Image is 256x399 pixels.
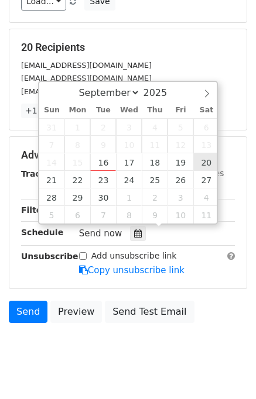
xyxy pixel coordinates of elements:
span: September 29, 2025 [64,188,90,206]
span: September 21, 2025 [39,171,65,188]
span: September 16, 2025 [90,153,116,171]
h5: Advanced [21,149,235,161]
span: September 20, 2025 [193,153,219,171]
span: Thu [142,106,168,114]
span: October 6, 2025 [64,206,90,223]
span: October 1, 2025 [116,188,142,206]
span: September 27, 2025 [193,171,219,188]
a: Send [9,301,47,323]
span: October 11, 2025 [193,206,219,223]
iframe: Chat Widget [197,343,256,399]
small: [EMAIL_ADDRESS][DOMAIN_NAME] [21,61,152,70]
span: October 7, 2025 [90,206,116,223]
span: September 25, 2025 [142,171,168,188]
a: +17 more [21,104,70,118]
label: Add unsubscribe link [91,250,177,262]
span: September 6, 2025 [193,118,219,136]
a: Preview [50,301,102,323]
input: Year [140,87,182,98]
span: September 28, 2025 [39,188,65,206]
span: Wed [116,106,142,114]
span: September 11, 2025 [142,136,168,153]
span: October 9, 2025 [142,206,168,223]
a: Send Test Email [105,301,194,323]
span: September 5, 2025 [168,118,193,136]
span: Send now [79,228,122,239]
span: September 23, 2025 [90,171,116,188]
span: August 31, 2025 [39,118,65,136]
span: September 22, 2025 [64,171,90,188]
span: October 10, 2025 [168,206,193,223]
small: [EMAIL_ADDRESS][DOMAIN_NAME] [21,74,152,82]
span: September 10, 2025 [116,136,142,153]
strong: Filters [21,205,51,215]
h5: 20 Recipients [21,41,235,54]
span: September 4, 2025 [142,118,168,136]
span: September 14, 2025 [39,153,65,171]
span: October 2, 2025 [142,188,168,206]
span: October 3, 2025 [168,188,193,206]
span: September 13, 2025 [193,136,219,153]
span: October 5, 2025 [39,206,65,223]
span: September 9, 2025 [90,136,116,153]
span: Sat [193,106,219,114]
small: [EMAIL_ADDRESS][DOMAIN_NAME] [21,87,152,96]
span: September 30, 2025 [90,188,116,206]
strong: Tracking [21,169,60,178]
span: October 4, 2025 [193,188,219,206]
span: Fri [168,106,193,114]
span: Tue [90,106,116,114]
span: September 19, 2025 [168,153,193,171]
strong: Unsubscribe [21,252,78,261]
span: September 26, 2025 [168,171,193,188]
span: September 7, 2025 [39,136,65,153]
span: September 2, 2025 [90,118,116,136]
span: September 17, 2025 [116,153,142,171]
span: September 8, 2025 [64,136,90,153]
span: September 18, 2025 [142,153,168,171]
span: September 3, 2025 [116,118,142,136]
span: October 8, 2025 [116,206,142,223]
a: Copy unsubscribe link [79,265,185,276]
span: September 12, 2025 [168,136,193,153]
span: September 15, 2025 [64,153,90,171]
strong: Schedule [21,228,63,237]
span: September 24, 2025 [116,171,142,188]
span: Sun [39,106,65,114]
span: Mon [64,106,90,114]
span: September 1, 2025 [64,118,90,136]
